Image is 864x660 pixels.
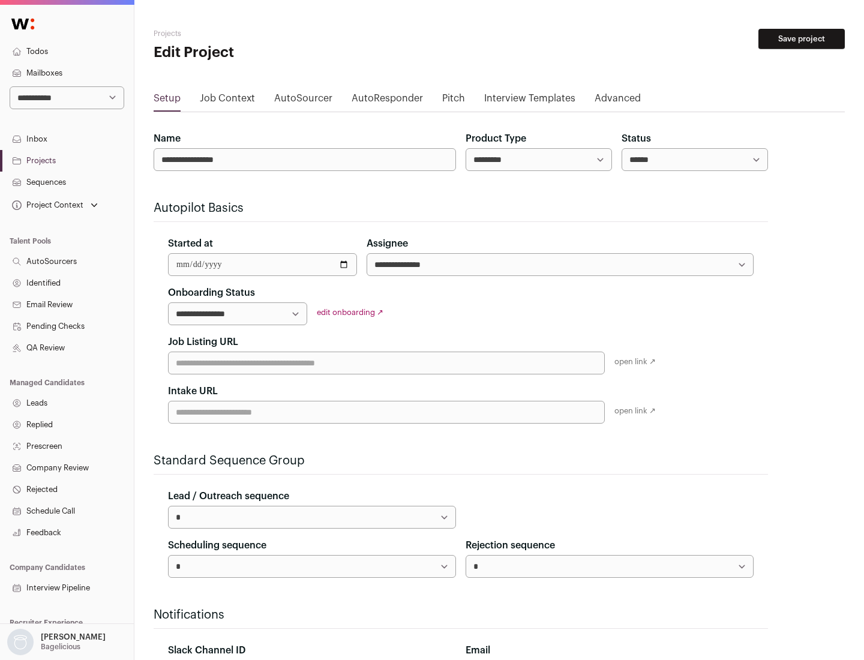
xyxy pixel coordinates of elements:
[367,236,408,251] label: Assignee
[154,200,768,217] h2: Autopilot Basics
[466,538,555,553] label: Rejection sequence
[154,131,181,146] label: Name
[10,197,100,214] button: Open dropdown
[200,91,255,110] a: Job Context
[274,91,332,110] a: AutoSourcer
[168,236,213,251] label: Started at
[466,131,526,146] label: Product Type
[168,286,255,300] label: Onboarding Status
[168,335,238,349] label: Job Listing URL
[154,91,181,110] a: Setup
[7,629,34,655] img: nopic.png
[41,632,106,642] p: [PERSON_NAME]
[168,538,266,553] label: Scheduling sequence
[168,384,218,398] label: Intake URL
[168,489,289,503] label: Lead / Outreach sequence
[5,12,41,36] img: Wellfound
[154,452,768,469] h2: Standard Sequence Group
[622,131,651,146] label: Status
[154,607,768,623] h2: Notifications
[154,29,384,38] h2: Projects
[595,91,641,110] a: Advanced
[442,91,465,110] a: Pitch
[168,643,245,658] label: Slack Channel ID
[317,308,383,316] a: edit onboarding ↗
[466,643,754,658] div: Email
[352,91,423,110] a: AutoResponder
[484,91,575,110] a: Interview Templates
[41,642,80,652] p: Bagelicious
[10,200,83,210] div: Project Context
[758,29,845,49] button: Save project
[154,43,384,62] h1: Edit Project
[5,629,108,655] button: Open dropdown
